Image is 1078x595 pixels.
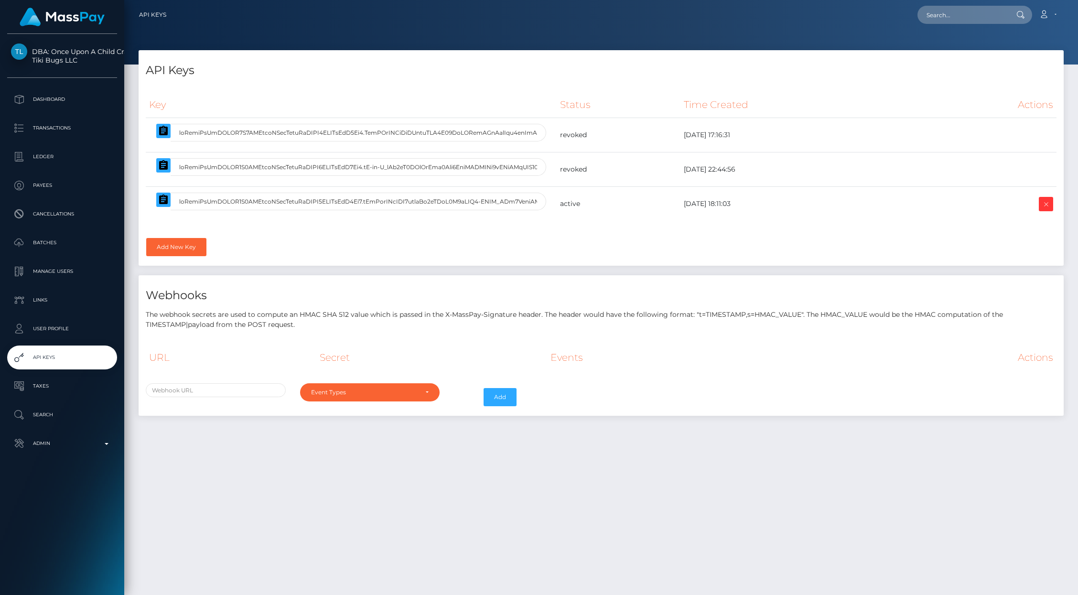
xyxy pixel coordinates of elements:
[7,403,117,427] a: Search
[7,317,117,341] a: User Profile
[11,236,113,250] p: Batches
[557,92,680,118] th: Status
[20,8,105,26] img: MassPay Logo
[7,374,117,398] a: Taxes
[7,346,117,369] a: API Keys
[7,202,117,226] a: Cancellations
[11,207,113,221] p: Cancellations
[300,383,440,401] button: Event Types
[557,187,680,221] td: active
[11,350,113,365] p: API Keys
[146,238,206,256] a: Add New Key
[680,152,917,187] td: [DATE] 22:44:56
[316,345,547,370] th: Secret
[547,345,793,370] th: Events
[11,293,113,307] p: Links
[7,432,117,455] a: Admin
[11,121,113,135] p: Transactions
[7,47,117,65] span: DBA: Once Upon A Child Cranberry Tiki Bugs LLC
[917,92,1056,118] th: Actions
[557,118,680,152] td: revoked
[11,92,113,107] p: Dashboard
[146,92,557,118] th: Key
[146,345,316,370] th: URL
[146,287,1056,304] h4: Webhooks
[917,6,1007,24] input: Search...
[7,288,117,312] a: Links
[146,62,1056,79] h4: API Keys
[793,345,1056,370] th: Actions
[146,383,286,397] input: Webhook URL
[680,92,917,118] th: Time Created
[484,388,517,406] button: Add
[11,436,113,451] p: Admin
[7,116,117,140] a: Transactions
[11,322,113,336] p: User Profile
[11,43,27,60] img: Tiki Bugs LLC
[146,310,1056,330] p: The webhook secrets are used to compute an HMAC SHA 512 value which is passed in the X-MassPay-Si...
[11,264,113,279] p: Manage Users
[7,145,117,169] a: Ledger
[139,5,166,25] a: API Keys
[7,173,117,197] a: Payees
[311,389,418,396] div: Event Types
[7,231,117,255] a: Batches
[680,118,917,152] td: [DATE] 17:16:31
[7,87,117,111] a: Dashboard
[11,379,113,393] p: Taxes
[11,408,113,422] p: Search
[680,187,917,221] td: [DATE] 18:11:03
[11,150,113,164] p: Ledger
[11,178,113,193] p: Payees
[7,260,117,283] a: Manage Users
[557,152,680,187] td: revoked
